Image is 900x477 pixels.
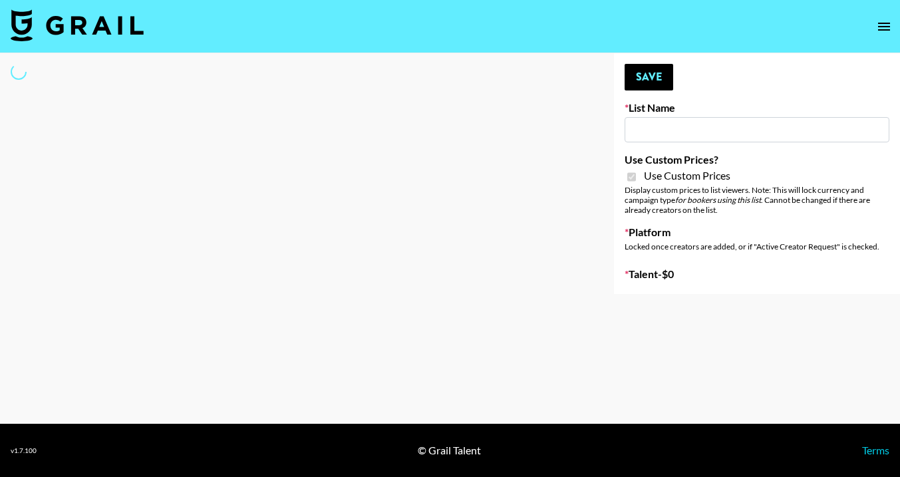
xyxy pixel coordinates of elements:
div: v 1.7.100 [11,446,37,455]
label: Talent - $ 0 [625,267,889,281]
em: for bookers using this list [675,195,761,205]
label: List Name [625,101,889,114]
a: Terms [862,444,889,456]
button: Save [625,64,673,90]
label: Platform [625,226,889,239]
button: open drawer [871,13,897,40]
div: Display custom prices to list viewers. Note: This will lock currency and campaign type . Cannot b... [625,185,889,215]
div: Locked once creators are added, or if "Active Creator Request" is checked. [625,241,889,251]
div: © Grail Talent [418,444,481,457]
span: Use Custom Prices [644,169,730,182]
img: Grail Talent [11,9,144,41]
label: Use Custom Prices? [625,153,889,166]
